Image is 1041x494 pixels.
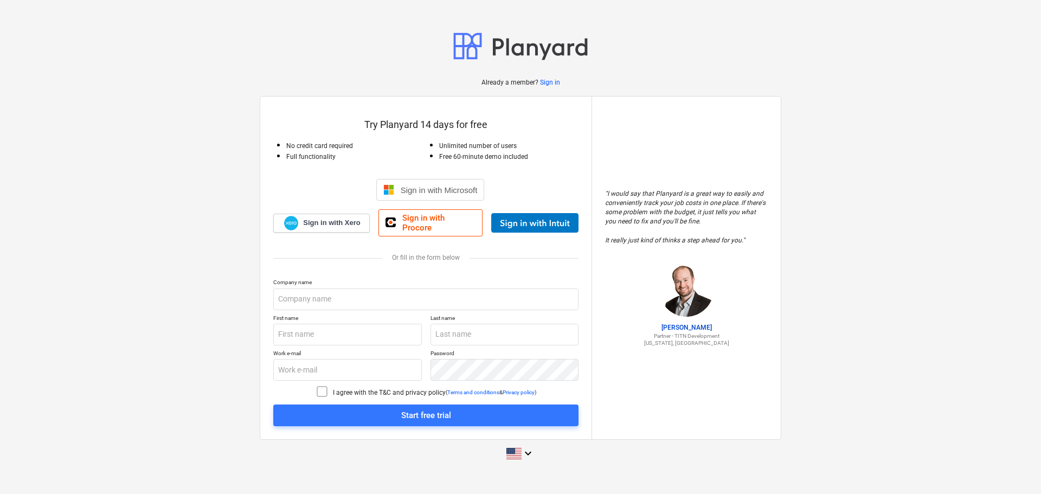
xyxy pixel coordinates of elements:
[439,152,579,162] p: Free 60-minute demo included
[522,447,535,460] i: keyboard_arrow_down
[481,78,540,87] p: Already a member?
[430,324,579,345] input: Last name
[430,315,579,324] p: Last name
[284,216,298,230] img: Xero logo
[401,408,451,422] div: Start free trial
[605,189,768,245] p: " I would say that Planyard is a great way to easily and conveniently track your job costs in one...
[439,142,579,151] p: Unlimited number of users
[273,359,422,381] input: Work e-mail
[401,185,478,195] span: Sign in with Microsoft
[540,78,560,87] a: Sign in
[273,350,422,359] p: Work e-mail
[503,389,535,395] a: Privacy policy
[659,262,714,317] img: Jordan Cohen
[605,323,768,332] p: [PERSON_NAME]
[286,152,426,162] p: Full functionality
[447,389,499,395] a: Terms and conditions
[273,288,579,310] input: Company name
[273,315,422,324] p: First name
[273,254,579,261] div: Or fill in the form below
[383,184,394,195] img: Microsoft logo
[402,213,475,233] span: Sign in with Procore
[286,142,426,151] p: No credit card required
[273,405,579,426] button: Start free trial
[446,389,536,396] p: ( & )
[605,339,768,347] p: [US_STATE], [GEOGRAPHIC_DATA]
[303,218,360,228] span: Sign in with Xero
[378,209,483,236] a: Sign in with Procore
[273,279,579,288] p: Company name
[430,350,579,359] p: Password
[605,332,768,339] p: Partner - TITN Development
[333,388,446,397] p: I agree with the T&C and privacy policy
[273,118,579,131] p: Try Planyard 14 days for free
[273,324,422,345] input: First name
[273,214,370,233] a: Sign in with Xero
